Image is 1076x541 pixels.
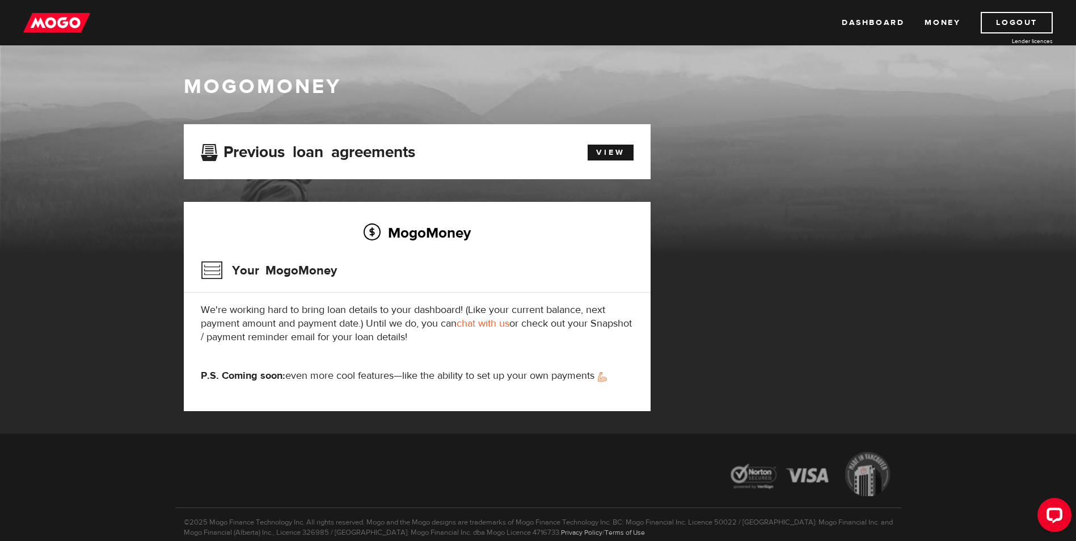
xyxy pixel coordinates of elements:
a: Lender licences [968,37,1053,45]
a: chat with us [457,317,509,330]
h3: Your MogoMoney [201,256,337,285]
a: Logout [981,12,1053,33]
h1: MogoMoney [184,75,893,99]
img: mogo_logo-11ee424be714fa7cbb0f0f49df9e16ec.png [23,12,90,33]
a: View [588,145,634,160]
a: Money [925,12,960,33]
h2: MogoMoney [201,221,634,244]
img: strong arm emoji [598,372,607,382]
a: Dashboard [842,12,904,33]
a: Privacy Policy [561,528,602,537]
h3: Previous loan agreements [201,143,415,158]
iframe: LiveChat chat widget [1028,493,1076,541]
p: We're working hard to bring loan details to your dashboard! (Like your current balance, next paym... [201,303,634,344]
img: legal-icons-92a2ffecb4d32d839781d1b4e4802d7b.png [720,443,901,508]
p: even more cool features—like the ability to set up your own payments [201,369,634,383]
p: ©2025 Mogo Finance Technology Inc. All rights reserved. Mogo and the Mogo designs are trademarks ... [175,508,901,538]
a: Terms of Use [605,528,645,537]
strong: P.S. Coming soon: [201,369,285,382]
